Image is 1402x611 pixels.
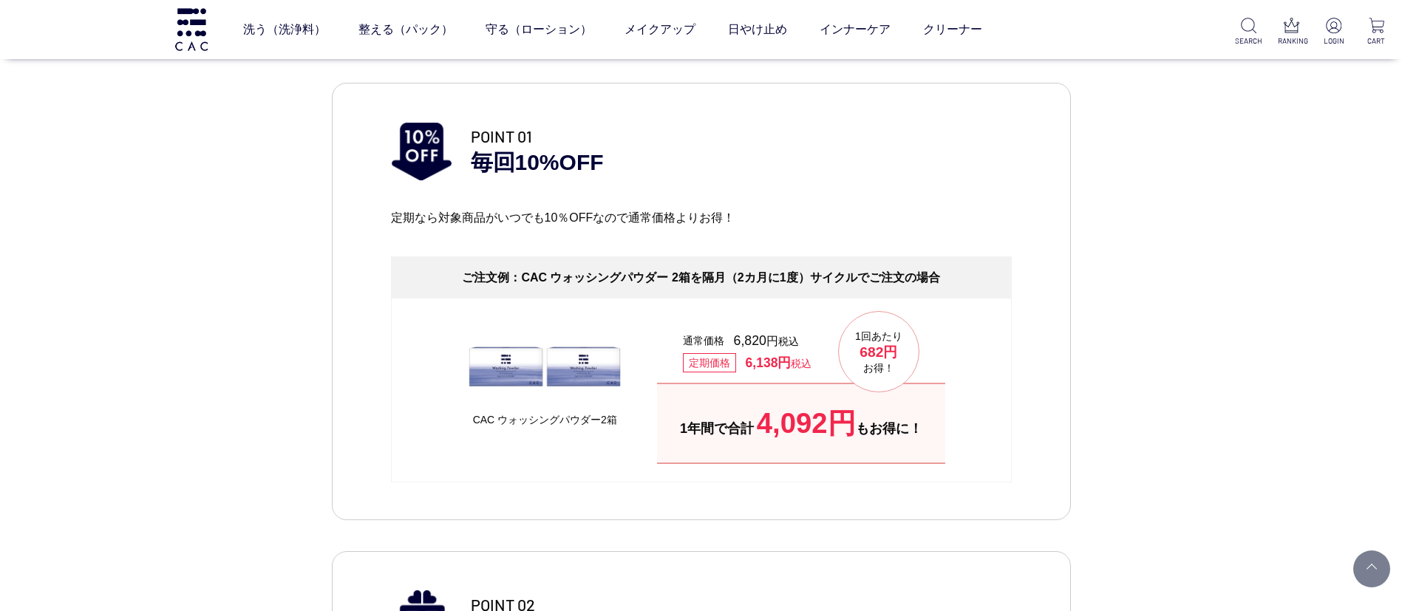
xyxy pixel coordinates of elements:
a: LOGIN [1320,18,1347,47]
span: 円 [734,335,778,347]
a: クリーナー [923,9,982,50]
a: SEARCH [1235,18,1262,47]
figcaption: CAC ウォッシングパウダー2箱 [457,402,633,428]
span: 6,138円 [746,355,792,370]
a: インナーケア [820,9,891,50]
span: POINT 01 [471,125,1012,147]
span: 682円 [860,343,897,361]
p: 定期なら対象商品がいつでも10％OFFなので通常価格よりお得！ [391,206,1012,230]
h4: ご注文例： CAC ウォッシングパウダー 2箱を隔月（2カ月に1度）サイクルでご注文の場合 [392,257,1011,298]
dt: 定期価格 [683,353,736,372]
p: RANKING [1278,35,1305,47]
img: logo [173,8,210,50]
span: 6,820 [734,333,766,348]
a: メイクアップ [625,9,695,50]
a: CART [1363,18,1390,47]
dt: 通常価格 [683,333,724,349]
a: 守る（ローション） [486,9,592,50]
a: 整える（パック） [358,9,453,50]
p: CART [1363,35,1390,47]
a: 洗う（洗浄料） [243,9,326,50]
span: 1年間で合計 もお得に！ [680,402,922,444]
p: LOGIN [1320,35,1347,47]
a: RANKING [1278,18,1305,47]
img: CACウォッシングパウダー2箱 [466,331,624,401]
a: 日やけ止め [728,9,787,50]
p: 1回あたり お得！ [839,330,919,375]
dd: 税込 [746,353,812,372]
dd: 税込 [734,331,799,351]
p: SEARCH [1235,35,1262,47]
p: 毎回10%OFF [471,125,1012,178]
img: 10%OFF [391,120,453,182]
span: 4,092円 [754,407,856,439]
